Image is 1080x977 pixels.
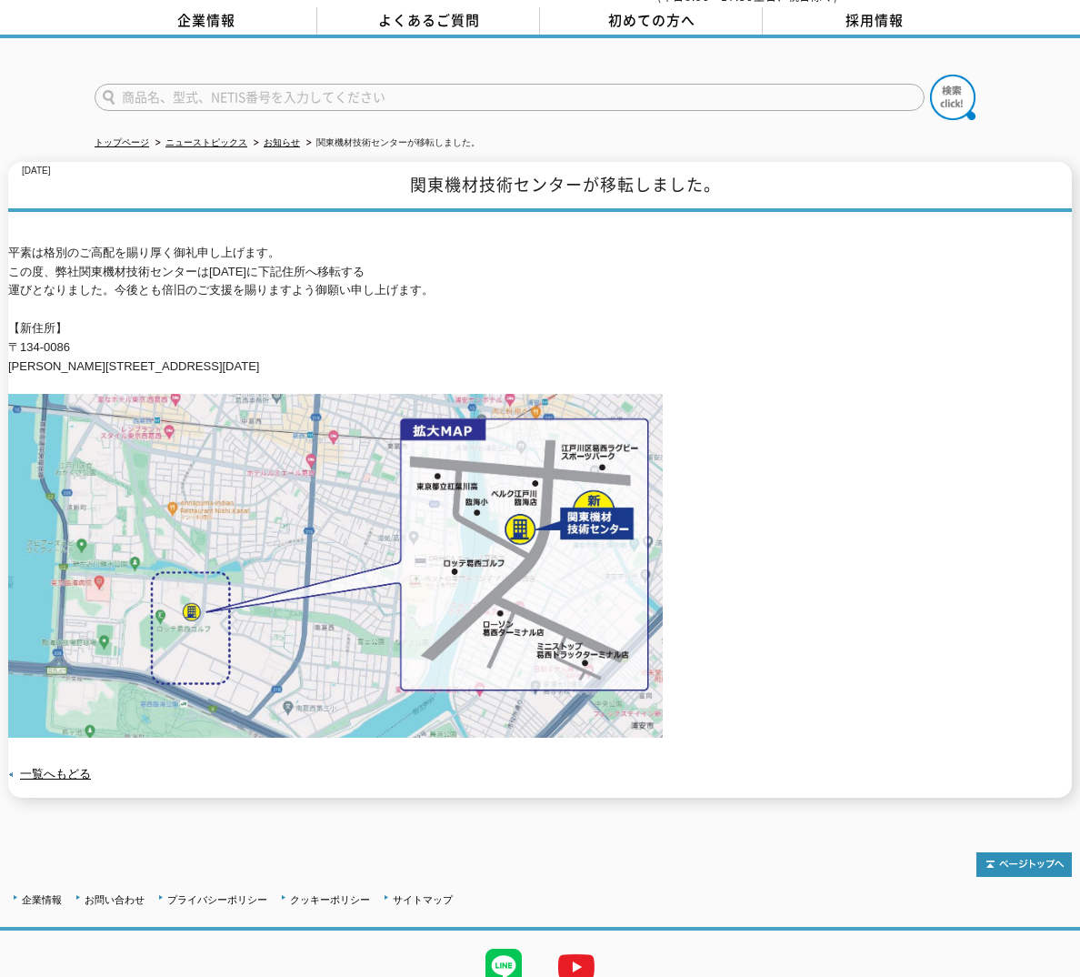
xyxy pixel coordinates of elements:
[930,75,975,120] img: btn_search.png
[167,894,267,905] a: プライバシーポリシー
[165,137,247,147] a: ニューストピックス
[95,137,149,147] a: トップページ
[95,84,925,111] input: 商品名、型式、NETIS番号を入力してください
[290,894,370,905] a: クッキーポリシー
[85,894,145,905] a: お問い合わせ
[264,137,300,147] a: お知らせ
[540,7,763,35] a: 初めての方へ
[393,894,453,905] a: サイトマップ
[608,10,695,30] span: 初めての方へ
[8,244,1072,377] p: 平素は格別のご高配を賜り厚く御礼申し上げます。 この度、弊社関東機材技術センターは[DATE]に下記住所へ移転する 運びとなりました。今後とも倍旧のご支援を賜りますよう御願い申し上げます。 【新...
[22,894,62,905] a: 企業情報
[20,767,91,781] a: 一覧へもどる
[317,7,540,35] a: よくあるご質問
[303,134,480,153] li: 関東機材技術センターが移転しました。
[22,162,50,181] p: [DATE]
[976,852,1072,877] img: トップページへ
[763,7,985,35] a: 採用情報
[8,162,1072,212] h1: 関東機材技術センターが移転しました。
[95,7,317,35] a: 企業情報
